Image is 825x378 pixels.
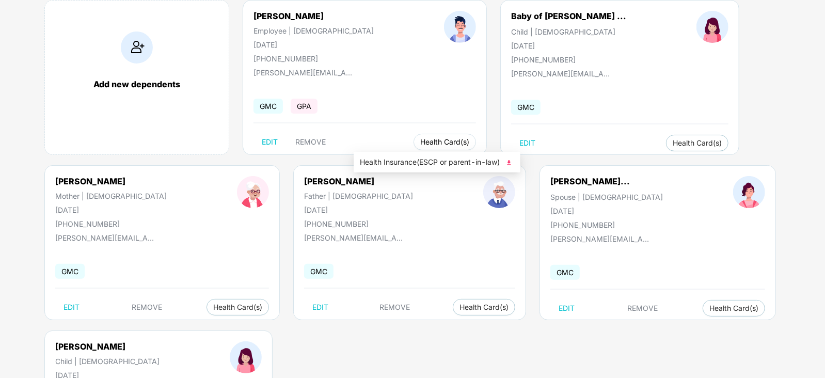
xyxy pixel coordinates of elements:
div: Father | [DEMOGRAPHIC_DATA] [304,192,413,200]
div: [PHONE_NUMBER] [511,55,626,64]
span: REMOVE [379,303,410,311]
span: EDIT [312,303,328,311]
div: [PERSON_NAME][EMAIL_ADDRESS][DOMAIN_NAME] [253,68,357,77]
button: EDIT [304,299,337,316]
div: [PERSON_NAME][EMAIL_ADDRESS][DOMAIN_NAME] [550,234,654,243]
span: GPA [291,99,318,114]
img: profileImage [696,11,728,43]
span: Health Card(s) [420,139,469,145]
img: profileImage [230,341,262,373]
span: REMOVE [295,138,326,146]
button: Health Card(s) [453,299,515,316]
span: EDIT [262,138,278,146]
button: REMOVE [371,299,418,316]
span: GMC [55,264,85,279]
div: [PERSON_NAME] [253,11,374,21]
span: Health Card(s) [213,305,262,310]
div: [PERSON_NAME][EMAIL_ADDRESS][DOMAIN_NAME] [304,233,407,242]
button: Health Card(s) [703,300,765,317]
img: profileImage [483,176,515,208]
div: [DATE] [511,41,626,50]
span: REMOVE [132,303,163,311]
button: Health Card(s) [666,135,728,151]
span: Health Card(s) [673,140,722,146]
button: REMOVE [124,299,171,316]
div: Child | [DEMOGRAPHIC_DATA] [511,27,626,36]
span: GMC [253,99,283,114]
div: [DATE] [55,206,167,214]
div: [DATE] [304,206,413,214]
span: EDIT [519,139,535,147]
div: [DATE] [253,40,374,49]
span: Health Card(s) [459,305,509,310]
div: Child | [DEMOGRAPHIC_DATA] [55,357,160,366]
button: Health Card(s) [414,134,476,150]
div: Baby of [PERSON_NAME] ... [511,11,626,21]
span: REMOVE [628,304,658,312]
button: REMOVE [620,300,667,317]
img: profileImage [733,176,765,208]
img: svg+xml;base64,PHN2ZyB4bWxucz0iaHR0cDovL3d3dy53My5vcmcvMjAwMC9zdmciIHhtbG5zOnhsaW5rPSJodHRwOi8vd3... [504,157,514,168]
button: Health Card(s) [207,299,269,316]
button: REMOVE [287,134,334,150]
span: Health Card(s) [709,306,758,311]
div: Add new dependents [55,79,218,89]
div: [PERSON_NAME][EMAIL_ADDRESS][DOMAIN_NAME] [511,69,614,78]
div: Employee | [DEMOGRAPHIC_DATA] [253,26,374,35]
button: EDIT [550,300,583,317]
div: Mother | [DEMOGRAPHIC_DATA] [55,192,167,200]
div: [PHONE_NUMBER] [550,220,663,229]
img: profileImage [237,176,269,208]
div: [PHONE_NUMBER] [253,54,374,63]
div: [PERSON_NAME] [55,341,160,352]
div: [PERSON_NAME][EMAIL_ADDRESS][DOMAIN_NAME] [55,233,158,242]
div: [PHONE_NUMBER] [55,219,167,228]
div: [PERSON_NAME] [55,176,167,186]
span: GMC [550,265,580,280]
div: [PERSON_NAME]... [550,176,630,186]
span: Health Insurance(ESCP or parent-in-law) [360,156,514,168]
div: [DATE] [550,207,663,215]
img: profileImage [444,11,476,43]
img: addIcon [121,31,153,64]
button: EDIT [511,135,544,151]
button: EDIT [55,299,88,316]
span: GMC [511,100,541,115]
div: [PERSON_NAME] [304,176,413,186]
span: EDIT [64,303,80,311]
div: Spouse | [DEMOGRAPHIC_DATA] [550,193,663,201]
button: EDIT [253,134,286,150]
span: EDIT [559,304,575,312]
div: [PHONE_NUMBER] [304,219,413,228]
span: GMC [304,264,334,279]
